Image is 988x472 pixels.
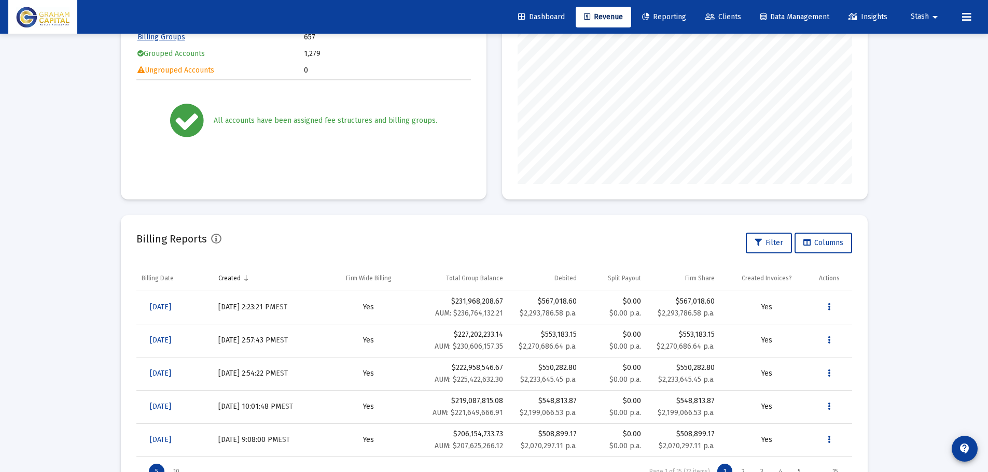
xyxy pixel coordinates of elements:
[725,368,809,379] div: Yes
[634,7,694,27] a: Reporting
[510,7,573,27] a: Dashboard
[587,396,641,418] div: $0.00
[651,429,715,439] div: $508,899.17
[435,375,503,384] small: AUM: $225,422,632.30
[587,296,641,319] div: $0.00
[414,266,508,291] td: Column Total Group Balance
[150,435,171,444] span: [DATE]
[435,309,503,318] small: AUM: $236,764,132.21
[304,46,470,62] td: 1,279
[755,238,783,247] span: Filter
[725,402,809,412] div: Yes
[725,435,809,445] div: Yes
[304,63,470,78] td: 0
[929,7,941,27] mat-icon: arrow_drop_down
[840,7,896,27] a: Insights
[218,368,317,379] div: [DATE] 2:54:22 PM
[803,238,843,247] span: Columns
[420,296,503,319] div: $231,968,208.67
[582,266,646,291] td: Column Split Payout
[137,33,185,41] a: Billing Groups
[137,63,303,78] td: Ungrouped Accounts
[752,7,838,27] a: Data Management
[136,266,214,291] td: Column Billing Date
[218,402,317,412] div: [DATE] 10:01:48 PM
[218,302,317,312] div: [DATE] 2:23:21 PM
[651,396,715,406] div: $548,813.87
[16,7,69,27] img: Dashboard
[518,12,565,21] span: Dashboard
[328,302,409,312] div: Yes
[420,429,503,451] div: $206,154,733.73
[328,402,409,412] div: Yes
[587,330,641,352] div: $0.00
[150,303,171,311] span: [DATE]
[435,342,503,351] small: AUM: $230,606,157.35
[142,430,179,450] a: [DATE]
[642,12,686,21] span: Reporting
[609,342,641,351] small: $0.00 p.a.
[142,396,179,417] a: [DATE]
[420,330,503,352] div: $227,202,233.14
[609,408,641,417] small: $0.00 p.a.
[898,6,954,27] button: Stash
[651,296,715,307] div: $567,018.60
[609,441,641,450] small: $0.00 p.a.
[651,330,715,340] div: $553,183.15
[658,375,715,384] small: $2,233,645.45 p.a.
[520,375,577,384] small: $2,233,645.45 p.a.
[328,335,409,346] div: Yes
[137,46,303,62] td: Grouped Accounts
[214,116,437,126] div: All accounts have been assigned fee structures and billing groups.
[814,266,852,291] td: Column Actions
[218,274,241,282] div: Created
[278,435,290,444] small: EST
[658,309,715,318] small: $2,293,786.58 p.a.
[584,12,623,21] span: Revenue
[150,336,171,345] span: [DATE]
[513,363,577,373] div: $550,282.80
[697,7,749,27] a: Clients
[513,396,577,406] div: $548,813.87
[420,363,503,385] div: $222,958,546.67
[725,335,809,346] div: Yes
[746,233,792,253] button: Filter
[142,274,174,282] div: Billing Date
[658,408,715,417] small: $2,199,066.53 p.a.
[848,12,887,21] span: Insights
[609,375,641,384] small: $0.00 p.a.
[513,429,577,439] div: $508,899.17
[435,441,503,450] small: AUM: $207,625,266.12
[520,309,577,318] small: $2,293,786.58 p.a.
[275,303,287,311] small: EST
[521,441,577,450] small: $2,070,297.11 p.a.
[142,330,179,351] a: [DATE]
[304,30,470,45] td: 657
[276,336,288,345] small: EST
[213,266,323,291] td: Column Created
[608,274,641,282] div: Split Payout
[651,363,715,373] div: $550,282.80
[609,309,641,318] small: $0.00 p.a.
[508,266,582,291] td: Column Debited
[659,441,715,450] small: $2,070,297.11 p.a.
[725,302,809,312] div: Yes
[520,408,577,417] small: $2,199,066.53 p.a.
[587,429,641,451] div: $0.00
[513,330,577,340] div: $553,183.15
[554,274,577,282] div: Debited
[958,442,971,455] mat-icon: contact_support
[519,342,577,351] small: $2,270,686.64 p.a.
[646,266,720,291] td: Column Firm Share
[328,435,409,445] div: Yes
[433,408,503,417] small: AUM: $221,649,666.91
[720,266,814,291] td: Column Created Invoices?
[218,335,317,346] div: [DATE] 2:57:43 PM
[576,7,631,27] a: Revenue
[795,233,852,253] button: Columns
[760,12,829,21] span: Data Management
[142,297,179,318] a: [DATE]
[346,274,392,282] div: Firm Wide Billing
[420,396,503,418] div: $219,087,815.08
[323,266,414,291] td: Column Firm Wide Billing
